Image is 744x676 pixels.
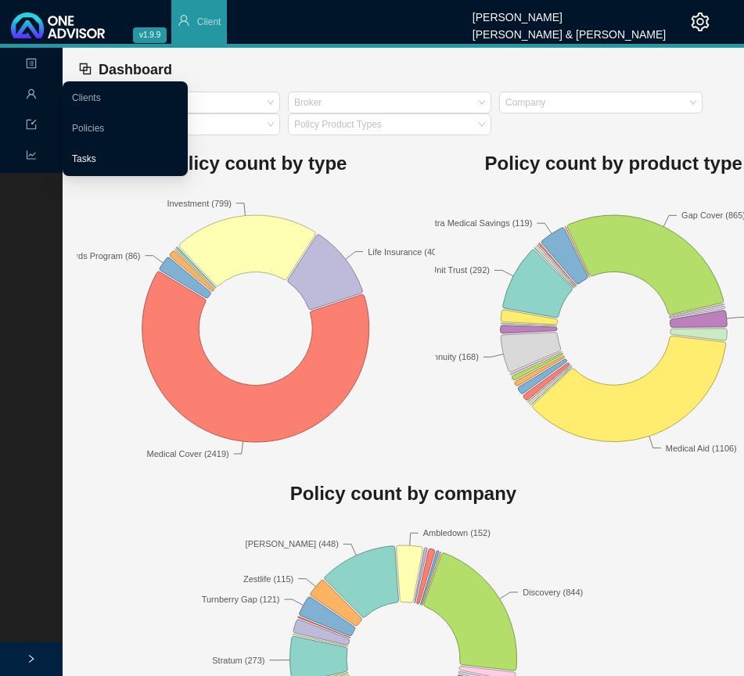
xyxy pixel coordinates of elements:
span: import [26,113,37,140]
a: Clients [72,92,101,103]
text: Turnberry Gap (121) [202,595,280,604]
text: Investment (799) [167,199,232,208]
span: user [26,82,37,110]
text: Zestlife (115) [243,574,293,584]
text: Medical Cover (2419) [147,449,229,458]
text: Discovery (844) [523,588,583,597]
text: Unit Trust (292) [430,266,490,275]
h1: Policy count by company [77,478,730,509]
a: Tasks [72,153,96,164]
text: Extra Medical Savings (119) [424,218,532,228]
text: Medical Aid (1106) [666,444,737,453]
h1: Policy count by type [77,148,435,179]
a: Policies [72,123,104,134]
span: right [27,654,36,663]
div: [PERSON_NAME] & [PERSON_NAME] [473,21,666,38]
text: [PERSON_NAME] (448) [246,540,339,549]
text: Ambledown (152) [423,529,491,538]
text: Life Insurance (406) [368,247,444,257]
text: Stratum (273) [212,656,264,665]
span: profile [26,52,37,79]
div: [PERSON_NAME] [473,4,666,21]
span: block [78,62,92,76]
img: 2df55531c6924b55f21c4cf5d4484680-logo-light.svg [11,13,105,38]
text: Rewards Program (86) [53,251,140,261]
span: user [178,14,190,27]
span: setting [691,13,710,31]
span: v1.9.9 [133,27,167,43]
span: Dashboard [99,62,172,77]
span: Client [197,16,221,27]
span: line-chart [26,143,37,171]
